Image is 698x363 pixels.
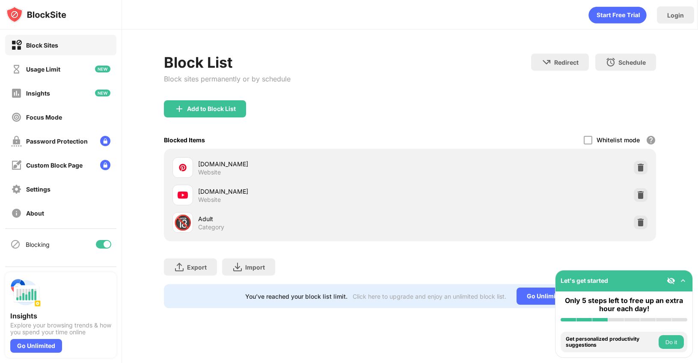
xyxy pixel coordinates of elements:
img: favicons [178,190,188,200]
div: Category [198,223,224,231]
div: Export [187,264,207,271]
div: Add to Block List [187,105,236,112]
div: Block List [164,54,291,71]
div: Login [667,12,684,19]
img: push-insights.svg [10,277,41,308]
div: Go Unlimited [517,288,575,305]
img: omni-setup-toggle.svg [679,276,687,285]
div: Import [245,264,265,271]
div: Focus Mode [26,114,62,121]
img: settings-off.svg [11,184,22,195]
img: lock-menu.svg [100,160,110,170]
img: lock-menu.svg [100,136,110,146]
div: Settings [26,186,50,193]
div: Blocked Items [164,136,205,144]
img: blocking-icon.svg [10,239,21,249]
div: Whitelist mode [597,136,640,144]
div: About [26,210,44,217]
div: [DOMAIN_NAME] [198,187,410,196]
button: Do it [659,335,684,349]
div: Get personalized productivity suggestions [566,336,656,348]
div: 🔞 [174,214,192,231]
div: Explore your browsing trends & how you spend your time online [10,322,111,336]
img: block-on.svg [11,40,22,51]
div: Let's get started [561,277,608,284]
img: insights-off.svg [11,88,22,99]
div: Blocking [26,241,50,248]
div: Website [198,168,221,176]
div: Go Unlimited [10,339,62,353]
img: new-icon.svg [95,66,110,72]
img: focus-off.svg [11,112,22,123]
img: new-icon.svg [95,90,110,96]
div: You’ve reached your block list limit. [245,293,348,300]
div: Click here to upgrade and enjoy an unlimited block list. [353,293,506,300]
div: Usage Limit [26,66,60,73]
img: customize-block-page-off.svg [11,160,22,171]
div: Password Protection [26,138,88,145]
div: Block sites permanently or by schedule [164,75,291,83]
div: Schedule [618,59,646,66]
div: Insights [10,312,111,320]
img: about-off.svg [11,208,22,219]
div: [DOMAIN_NAME] [198,159,410,168]
div: Block Sites [26,42,58,49]
div: Redirect [554,59,579,66]
div: Only 5 steps left to free up an extra hour each day! [561,297,687,313]
div: Website [198,196,221,204]
div: Adult [198,214,410,223]
img: logo-blocksite.svg [6,6,66,23]
img: password-protection-off.svg [11,136,22,147]
img: favicons [178,162,188,173]
div: animation [588,6,647,24]
img: time-usage-off.svg [11,64,22,75]
img: eye-not-visible.svg [667,276,675,285]
div: Insights [26,90,50,97]
div: Custom Block Page [26,162,83,169]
